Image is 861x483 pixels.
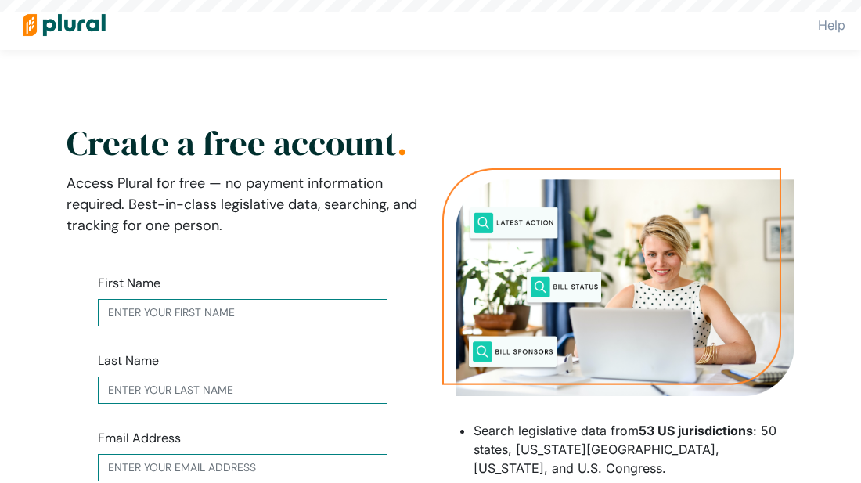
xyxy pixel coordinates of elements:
input: Enter your email address [98,454,387,481]
input: Enter your first name [98,299,387,326]
a: Help [818,17,845,33]
input: Enter your last name [98,377,387,404]
label: Email Address [98,429,181,448]
span: . [397,119,407,167]
img: Person searching on their laptop for public policy information with search words of latest action... [442,168,794,396]
li: Search legislative data from : 50 states, [US_STATE][GEOGRAPHIC_DATA], [US_STATE], and U.S. Congr... [474,421,794,478]
h2: Create a free account [67,129,419,157]
label: Last Name [98,351,159,370]
strong: 53 US jurisdictions [639,423,753,438]
p: Access Plural for free — no payment information required. Best-in-class legislative data, searchi... [67,173,419,236]
label: First Name [98,274,160,293]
